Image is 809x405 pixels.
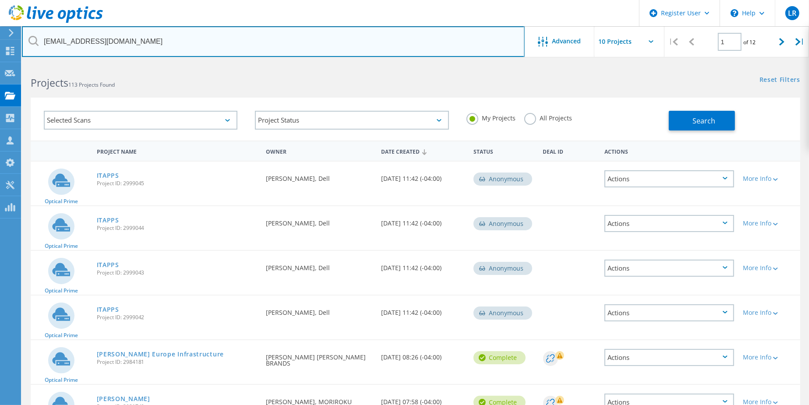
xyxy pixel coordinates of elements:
div: [DATE] 11:42 (-04:00) [377,296,470,324]
span: Optical Prime [45,243,78,249]
a: [PERSON_NAME] Europe Infrastructure [97,351,224,357]
div: [DATE] 11:42 (-04:00) [377,162,470,190]
span: Project ID: 2999044 [97,225,258,231]
span: Project ID: 2984181 [97,359,258,365]
div: Actions [600,143,738,159]
div: Owner [261,143,377,159]
span: Optical Prime [45,199,78,204]
div: [PERSON_NAME], Dell [261,162,377,190]
div: Actions [604,215,734,232]
div: Status [469,143,538,159]
input: Search projects by name, owner, ID, company, etc [22,26,525,57]
div: More Info [743,176,796,182]
span: 113 Projects Found [68,81,115,88]
div: [DATE] 08:26 (-04:00) [377,340,470,369]
div: More Info [743,354,796,360]
span: Project ID: 2999043 [97,270,258,275]
span: Optical Prime [45,377,78,383]
div: Actions [604,304,734,321]
a: ITAPPS [97,217,119,223]
div: [DATE] 11:42 (-04:00) [377,251,470,280]
div: [PERSON_NAME], Dell [261,206,377,235]
a: Reset Filters [760,77,800,84]
div: Complete [473,351,526,364]
div: | [791,26,809,57]
div: Anonymous [473,262,532,275]
svg: \n [731,9,738,17]
div: Anonymous [473,173,532,186]
span: LR [788,10,796,17]
label: My Projects [466,113,516,121]
div: Anonymous [473,217,532,230]
span: Optical Prime [45,288,78,293]
span: Optical Prime [45,333,78,338]
div: Date Created [377,143,470,159]
div: [PERSON_NAME], Dell [261,251,377,280]
span: Advanced [552,38,581,44]
div: Selected Scans [44,111,237,130]
div: Actions [604,170,734,187]
div: | [664,26,682,57]
a: ITAPPS [97,173,119,179]
div: [PERSON_NAME] [PERSON_NAME] BRANDS [261,340,377,375]
div: More Info [743,399,796,405]
label: All Projects [524,113,572,121]
div: Project Status [255,111,449,130]
span: Project ID: 2999042 [97,315,258,320]
div: Deal Id [539,143,601,159]
div: Actions [604,349,734,366]
div: More Info [743,310,796,316]
span: Search [692,116,715,126]
div: More Info [743,265,796,271]
a: Live Optics Dashboard [9,18,103,25]
a: ITAPPS [97,262,119,268]
a: ITAPPS [97,306,119,313]
div: Project Name [92,143,262,159]
b: Projects [31,76,68,90]
button: Search [669,111,735,130]
div: More Info [743,220,796,226]
div: [PERSON_NAME], Dell [261,296,377,324]
span: of 12 [744,39,756,46]
a: [PERSON_NAME] [97,396,150,402]
div: [DATE] 11:42 (-04:00) [377,206,470,235]
span: Project ID: 2999045 [97,181,258,186]
div: Anonymous [473,306,532,320]
div: Actions [604,260,734,277]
